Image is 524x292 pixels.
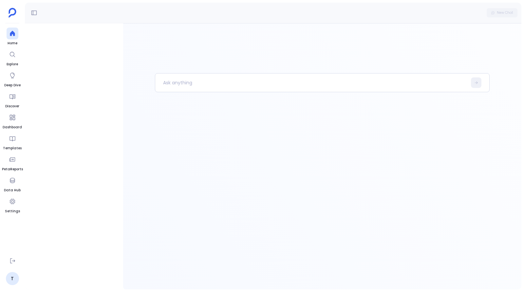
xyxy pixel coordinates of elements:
span: Discover [5,104,19,109]
span: Explore [7,62,18,67]
span: Dashboard [3,125,22,130]
img: petavue logo [9,8,16,18]
span: PetaReports [2,167,23,172]
a: Explore [7,49,18,67]
span: Data Hub [4,188,21,193]
a: Discover [5,91,19,109]
a: T [6,272,19,285]
a: Home [7,28,18,46]
a: Data Hub [4,175,21,193]
a: Templates [3,133,22,151]
a: Deep Dive [4,70,21,88]
span: Home [7,41,18,46]
a: Dashboard [3,112,22,130]
span: Deep Dive [4,83,21,88]
a: PetaReports [2,154,23,172]
span: Templates [3,146,22,151]
span: Settings [5,209,20,214]
a: Settings [5,196,20,214]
